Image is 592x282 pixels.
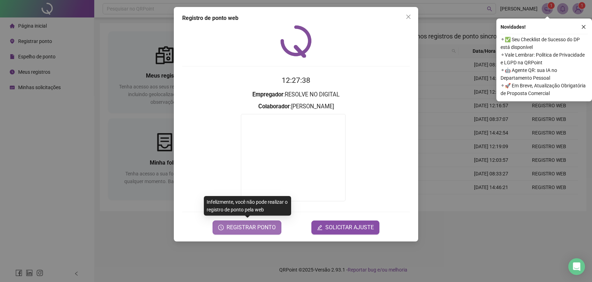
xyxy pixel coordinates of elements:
[581,24,586,29] span: close
[227,223,276,232] span: REGISTRAR PONTO
[501,51,588,66] span: ⚬ Vale Lembrar: Política de Privacidade e LGPD na QRPoint
[282,76,310,85] time: 12:27:38
[568,258,585,275] div: Open Intercom Messenger
[213,220,281,234] button: REGISTRAR PONTO
[182,90,410,99] h3: : RESOLVE NO DIGITAL
[252,91,283,98] strong: Empregador
[501,36,588,51] span: ⚬ ✅ Seu Checklist de Sucesso do DP está disponível
[403,11,414,22] button: Close
[501,66,588,82] span: ⚬ 🤖 Agente QR: sua IA no Departamento Pessoal
[406,14,411,20] span: close
[325,223,374,232] span: SOLICITAR AJUSTE
[501,82,588,97] span: ⚬ 🚀 Em Breve, Atualização Obrigatória de Proposta Comercial
[182,102,410,111] h3: : [PERSON_NAME]
[280,25,312,58] img: QRPoint
[182,14,410,22] div: Registro de ponto web
[311,220,379,234] button: editSOLICITAR AJUSTE
[258,103,290,110] strong: Colaborador
[218,225,224,230] span: clock-circle
[317,225,323,230] span: edit
[501,23,526,31] span: Novidades !
[204,196,291,216] div: Infelizmente, você não pode realizar o registro de ponto pela web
